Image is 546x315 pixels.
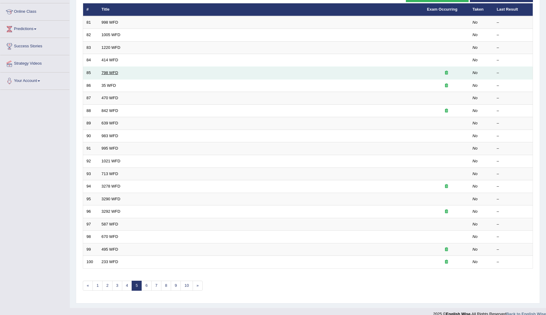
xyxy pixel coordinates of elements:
[151,281,161,291] a: 7
[102,70,118,75] a: 798 WFD
[473,197,478,201] em: No
[497,20,530,25] div: –
[83,231,98,243] td: 98
[83,29,98,42] td: 82
[0,38,69,53] a: Success Stories
[83,256,98,269] td: 100
[0,3,69,19] a: Online Class
[497,95,530,101] div: –
[473,146,478,151] em: No
[102,58,118,62] a: 414 WFD
[497,158,530,164] div: –
[427,247,466,252] div: Exam occurring question
[0,21,69,36] a: Predictions
[427,184,466,189] div: Exam occurring question
[83,281,93,291] a: «
[497,146,530,151] div: –
[473,70,478,75] em: No
[497,70,530,76] div: –
[102,171,118,176] a: 713 WFD
[83,79,98,92] td: 86
[102,247,118,252] a: 495 WFD
[102,184,120,188] a: 3278 WFD
[180,281,193,291] a: 10
[473,108,478,113] em: No
[161,281,171,291] a: 8
[102,134,118,138] a: 983 WFD
[83,180,98,193] td: 94
[171,281,181,291] a: 9
[83,142,98,155] td: 91
[473,184,478,188] em: No
[102,96,118,100] a: 470 WFD
[102,234,118,239] a: 670 WFD
[473,83,478,88] em: No
[427,70,466,76] div: Exam occurring question
[473,247,478,252] em: No
[83,92,98,105] td: 87
[102,45,120,50] a: 1220 WFD
[497,247,530,252] div: –
[497,196,530,202] div: –
[473,121,478,125] em: No
[473,32,478,37] em: No
[473,234,478,239] em: No
[98,3,424,16] th: Title
[83,193,98,205] td: 95
[497,209,530,215] div: –
[427,209,466,215] div: Exam occurring question
[473,171,478,176] em: No
[102,121,118,125] a: 639 WFD
[102,259,118,264] a: 233 WFD
[497,184,530,189] div: –
[83,16,98,29] td: 81
[473,209,478,214] em: No
[473,20,478,25] em: No
[473,96,478,100] em: No
[0,55,69,70] a: Strategy Videos
[427,83,466,89] div: Exam occurring question
[497,171,530,177] div: –
[497,259,530,265] div: –
[497,222,530,227] div: –
[102,83,116,88] a: 35 WFD
[427,7,457,12] a: Exam Occurring
[497,83,530,89] div: –
[497,133,530,139] div: –
[83,3,98,16] th: #
[83,104,98,117] td: 88
[83,205,98,218] td: 96
[83,117,98,130] td: 89
[102,159,120,163] a: 1021 WFD
[497,45,530,51] div: –
[102,108,118,113] a: 842 WFD
[83,218,98,231] td: 97
[102,32,120,37] a: 1005 WFD
[93,281,103,291] a: 1
[497,120,530,126] div: –
[473,45,478,50] em: No
[102,146,118,151] a: 995 WFD
[473,134,478,138] em: No
[132,281,142,291] a: 5
[473,259,478,264] em: No
[427,108,466,114] div: Exam occurring question
[102,20,118,25] a: 998 WFD
[122,281,132,291] a: 4
[141,281,151,291] a: 6
[469,3,494,16] th: Taken
[0,73,69,88] a: Your Account
[494,3,533,16] th: Last Result
[83,54,98,67] td: 84
[102,209,120,214] a: 3292 WFD
[83,130,98,142] td: 90
[102,222,118,226] a: 587 WFD
[497,57,530,63] div: –
[473,159,478,163] em: No
[193,281,203,291] a: »
[102,197,120,201] a: 3290 WFD
[473,222,478,226] em: No
[497,32,530,38] div: –
[497,108,530,114] div: –
[473,58,478,62] em: No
